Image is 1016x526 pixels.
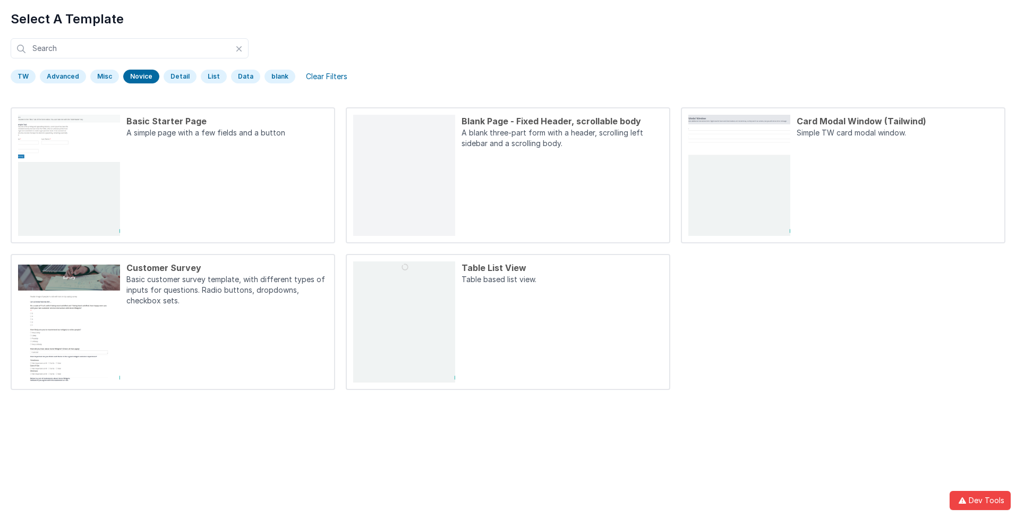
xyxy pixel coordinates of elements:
[126,274,328,308] p: Basic customer survey template, with different types of inputs for questions. Radio buttons, drop...
[797,115,998,128] div: Card Modal Window (Tailwind)
[264,70,295,83] div: blank
[231,70,260,83] div: Data
[126,261,328,274] div: Customer Survey
[462,261,663,274] div: Table List View
[462,274,663,287] p: Table based list view.
[123,70,159,83] div: Novice
[462,128,663,151] p: A blank three-part form with a header, scrolling left sidebar and a scrolling body.
[300,69,354,84] div: Clear Filters
[201,70,227,83] div: List
[950,491,1011,510] button: Dev Tools
[11,38,249,58] input: Search
[11,11,1005,28] h1: Select A Template
[164,70,197,83] div: Detail
[126,115,328,128] div: Basic Starter Page
[797,128,998,140] p: Simple TW card modal window.
[126,128,328,140] p: A simple page with a few fields and a button
[11,70,36,83] div: TW
[40,70,86,83] div: Advanced
[90,70,119,83] div: Misc
[462,115,663,128] div: Blank Page - Fixed Header, scrollable body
